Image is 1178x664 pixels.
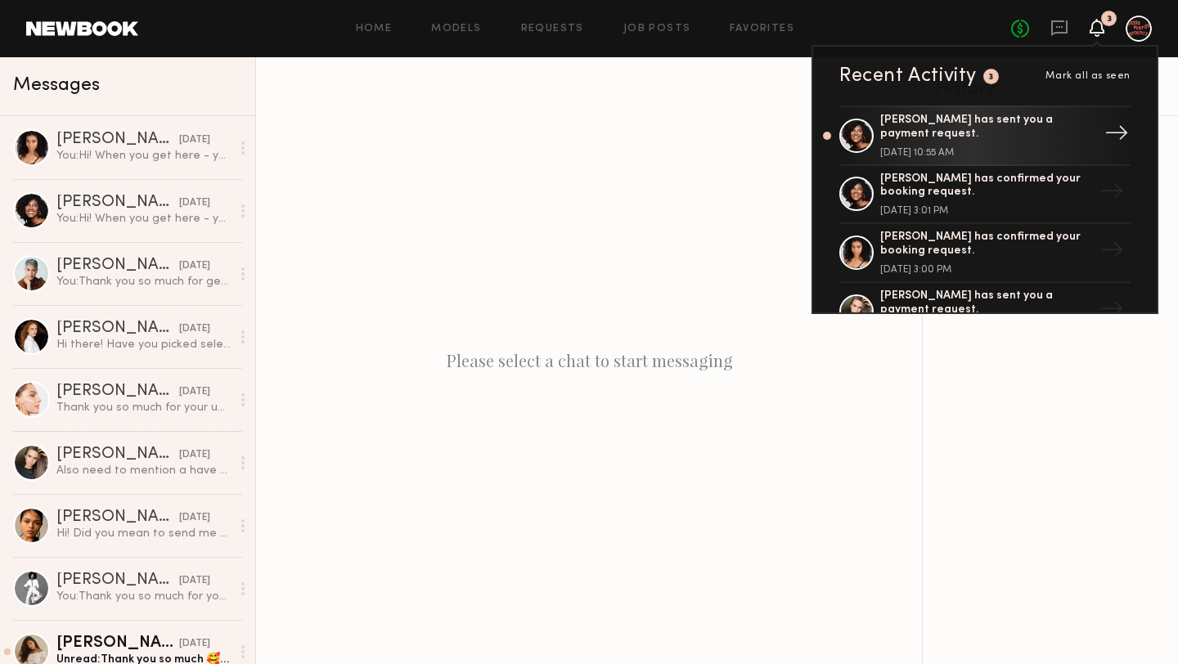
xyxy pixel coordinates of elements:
div: You: Hi! When you get here - you can enter the mall from the [GEOGRAPHIC_DATA] entrance. If you h... [56,148,231,164]
a: [PERSON_NAME] has confirmed your booking request.[DATE] 3:00 PM→ [839,224,1131,283]
div: → [1098,114,1135,157]
div: [DATE] [179,384,210,400]
div: Hi! Did you mean to send me a request ? [56,526,231,541]
span: Mark all as seen [1045,71,1131,81]
div: [PERSON_NAME] [56,258,179,274]
div: [DATE] [179,321,210,337]
div: You: Hi! When you get here - you can enter the mall from the [GEOGRAPHIC_DATA] entrance. If you h... [56,211,231,227]
div: [PERSON_NAME] [56,509,179,526]
div: 3 [1107,15,1112,24]
div: [DATE] 10:55 AM [880,148,1093,158]
div: 3 [988,73,994,82]
div: [PERSON_NAME] [56,195,179,211]
a: Favorites [730,24,794,34]
div: [PERSON_NAME] [56,572,179,589]
div: [PERSON_NAME] [56,321,179,337]
div: [PERSON_NAME] has sent you a payment request. [880,114,1093,141]
div: → [1093,231,1131,274]
div: → [1093,173,1131,215]
div: Hi there! Have you picked selects for this project? I’m still held as an option and available [DATE] [56,337,231,352]
div: You: Thank you so much for your time! [56,589,231,604]
div: [PERSON_NAME] has sent you a payment request. [880,289,1093,317]
div: [DATE] [179,132,210,148]
div: [PERSON_NAME] has confirmed your booking request. [880,173,1093,200]
div: Also need to mention a have couple new tattoos on my arms, but they are small [56,463,231,478]
a: Requests [521,24,584,34]
div: [DATE] [179,573,210,589]
div: [DATE] 3:00 PM [880,265,1093,275]
a: [PERSON_NAME] has sent you a payment request.→ [839,283,1131,342]
div: → [1093,290,1131,333]
a: Home [356,24,393,34]
div: [DATE] 3:01 PM [880,206,1093,216]
div: [PERSON_NAME] [56,635,179,652]
div: Recent Activity [839,66,977,86]
a: Job Posts [623,24,691,34]
div: Thank you so much for your understanding. Let’s keep in touch, and I wish you all the best of luc... [56,400,231,415]
div: [DATE] [179,447,210,463]
a: [PERSON_NAME] has sent you a payment request.[DATE] 10:55 AM→ [839,105,1131,166]
span: Messages [13,76,100,95]
div: [DATE] [179,636,210,652]
div: [PERSON_NAME] [56,446,179,463]
div: [DATE] [179,258,210,274]
a: [PERSON_NAME] has confirmed your booking request.[DATE] 3:01 PM→ [839,166,1131,225]
div: [DATE] [179,510,210,526]
div: [PERSON_NAME] [56,132,179,148]
a: Models [431,24,481,34]
div: You: Thank you so much for getting back to me! Totally understand where you’re coming from, and I... [56,274,231,289]
div: [PERSON_NAME] has confirmed your booking request. [880,231,1093,258]
div: Please select a chat to start messaging [256,57,922,664]
div: [PERSON_NAME] [56,384,179,400]
div: [DATE] [179,195,210,211]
